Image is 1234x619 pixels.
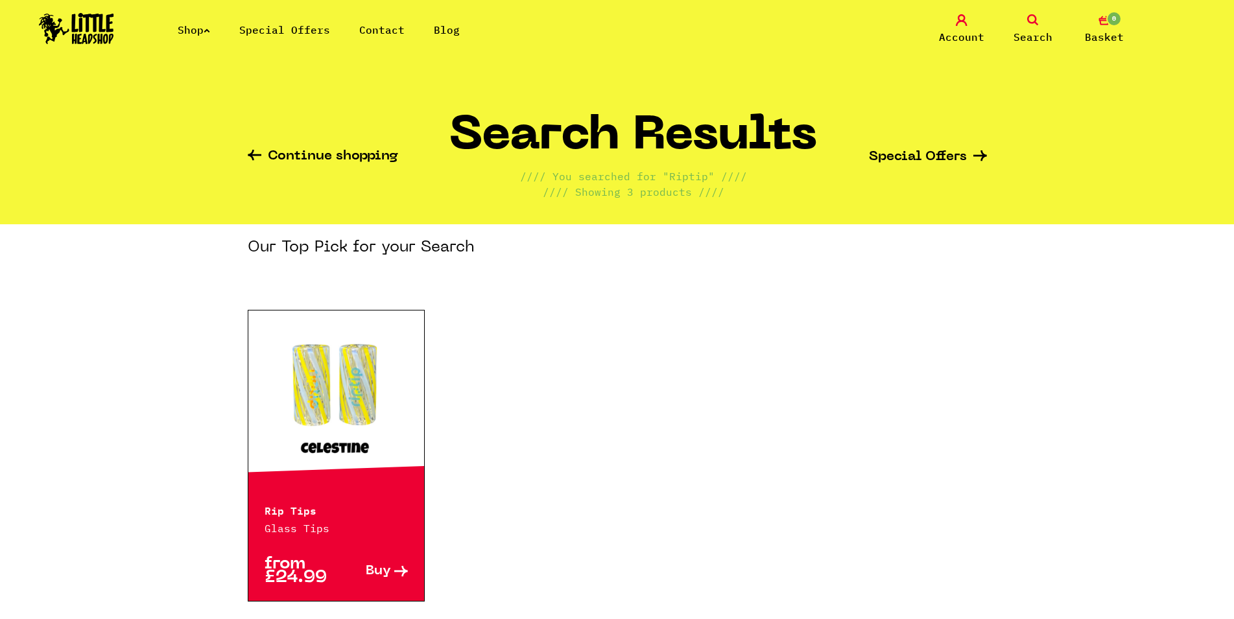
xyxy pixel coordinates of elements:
p: Rip Tips [265,502,409,517]
a: Special Offers [239,23,330,36]
a: Buy [336,557,408,585]
a: Special Offers [869,150,987,164]
a: Continue shopping [248,150,398,165]
span: Search [1014,29,1052,45]
a: Blog [434,23,460,36]
span: Buy [366,565,391,578]
a: Contact [359,23,405,36]
img: Little Head Shop Logo [39,13,114,44]
a: Shop [178,23,210,36]
h3: Our Top Pick for your Search [248,237,475,258]
span: 0 [1106,11,1122,27]
span: Basket [1085,29,1124,45]
p: //// Showing 3 products //// [543,184,724,200]
h1: Search Results [449,115,817,169]
a: Search [1001,14,1065,45]
p: Glass Tips [265,520,409,536]
p: //// You searched for "Riptip" //// [520,169,747,184]
span: Account [939,29,984,45]
p: from £24.99 [265,557,337,585]
a: 0 Basket [1072,14,1137,45]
